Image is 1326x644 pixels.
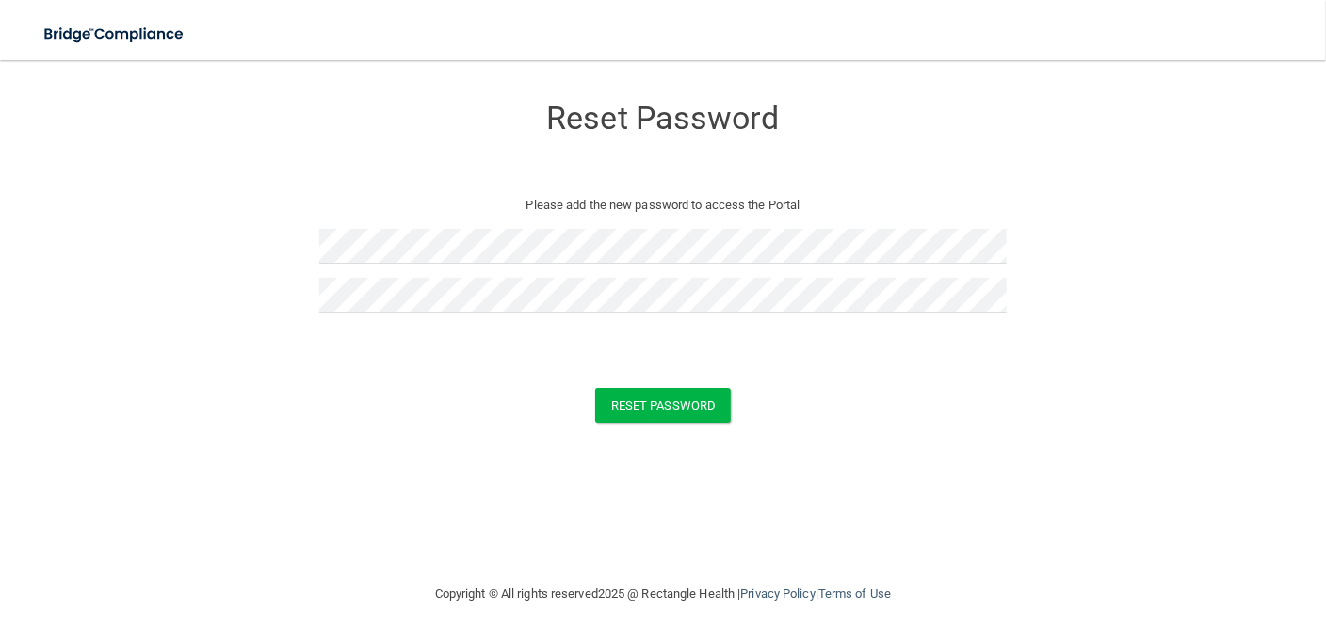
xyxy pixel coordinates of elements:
[333,194,993,217] p: Please add the new password to access the Portal
[319,564,1007,624] div: Copyright © All rights reserved 2025 @ Rectangle Health | |
[28,15,202,54] img: bridge_compliance_login_screen.278c3ca4.svg
[595,388,731,423] button: Reset Password
[740,587,815,601] a: Privacy Policy
[818,587,891,601] a: Terms of Use
[1001,511,1303,586] iframe: Drift Widget Chat Controller
[319,101,1007,136] h3: Reset Password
